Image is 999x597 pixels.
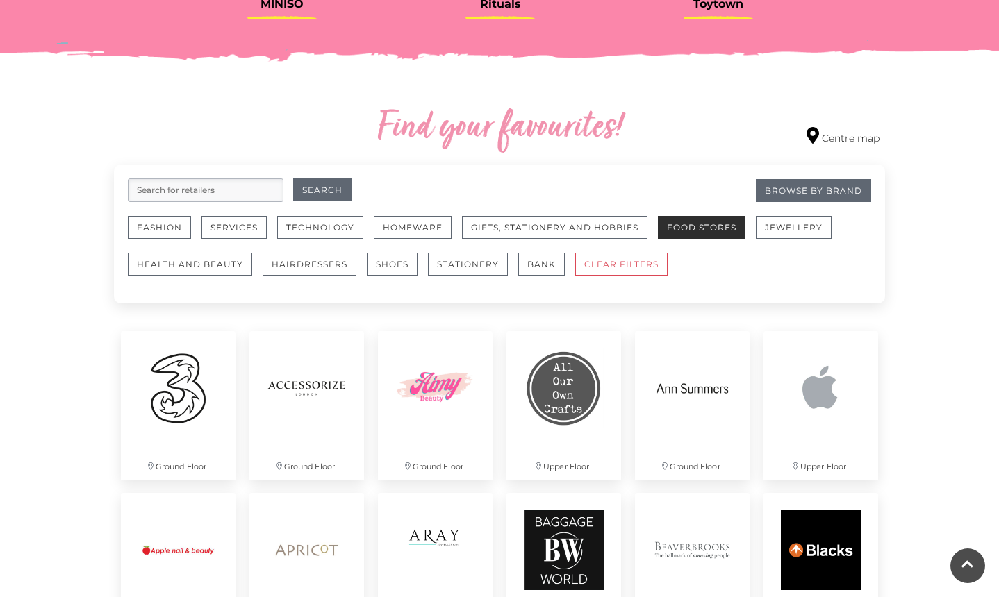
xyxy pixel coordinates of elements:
a: Upper Floor [499,324,628,487]
a: Services [201,216,277,253]
p: Ground Floor [121,446,236,480]
h2: Find your favourites! [246,106,753,151]
a: Browse By Brand [756,179,871,202]
a: Homeware [374,216,462,253]
a: Shoes [367,253,428,289]
a: Hairdressers [263,253,367,289]
a: Ground Floor [371,324,499,487]
a: CLEAR FILTERS [575,253,678,289]
a: Fashion [128,216,201,253]
p: Upper Floor [763,446,878,480]
button: Bank [518,253,565,276]
a: Ground Floor [114,324,242,487]
button: Health and Beauty [128,253,252,276]
button: Shoes [367,253,418,276]
button: Hairdressers [263,253,356,276]
p: Ground Floor [378,446,493,480]
button: Stationery [428,253,508,276]
a: Bank [518,253,575,289]
p: Ground Floor [249,446,364,480]
a: Upper Floor [757,324,885,487]
button: Gifts, Stationery and Hobbies [462,216,647,239]
a: Ground Floor [628,324,757,487]
button: Fashion [128,216,191,239]
button: Food Stores [658,216,745,239]
button: CLEAR FILTERS [575,253,668,276]
button: Jewellery [756,216,832,239]
a: Food Stores [658,216,756,253]
a: Gifts, Stationery and Hobbies [462,216,658,253]
a: Jewellery [756,216,842,253]
button: Technology [277,216,363,239]
button: Services [201,216,267,239]
input: Search for retailers [128,178,283,202]
a: Health and Beauty [128,253,263,289]
a: Technology [277,216,374,253]
p: Ground Floor [635,446,750,480]
button: Homeware [374,216,452,239]
a: Stationery [428,253,518,289]
a: Centre map [807,127,880,146]
a: Ground Floor [242,324,371,487]
p: Upper Floor [506,446,621,480]
button: Search [293,178,352,201]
